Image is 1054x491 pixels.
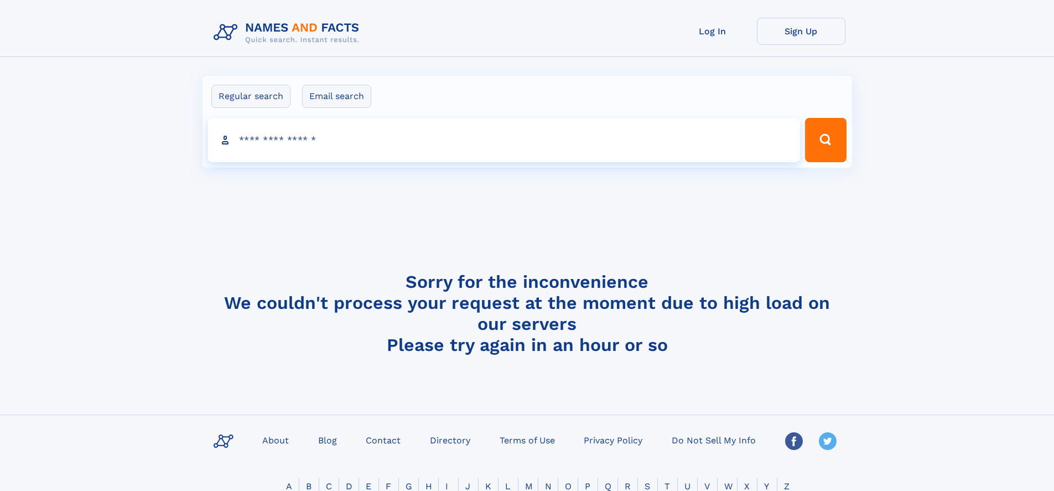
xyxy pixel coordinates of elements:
a: Sign Up [757,18,845,45]
a: Contact [361,432,405,448]
a: Blog [314,432,341,448]
h4: Sorry for the inconvenience We couldn't process your request at the moment due to high load on ou... [209,271,845,355]
a: About [258,432,293,448]
img: Logo Names and Facts [209,18,368,48]
input: search input [208,118,801,162]
a: Terms of Use [495,432,559,448]
img: Twitter [819,432,837,450]
a: Privacy Policy [579,432,647,448]
label: Regular search [211,85,290,108]
a: Do Not Sell My Info [667,432,760,448]
label: Email search [302,85,371,108]
img: Facebook [785,432,803,450]
a: Directory [425,432,475,448]
a: Log In [668,18,757,45]
button: Search Button [805,118,846,162]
